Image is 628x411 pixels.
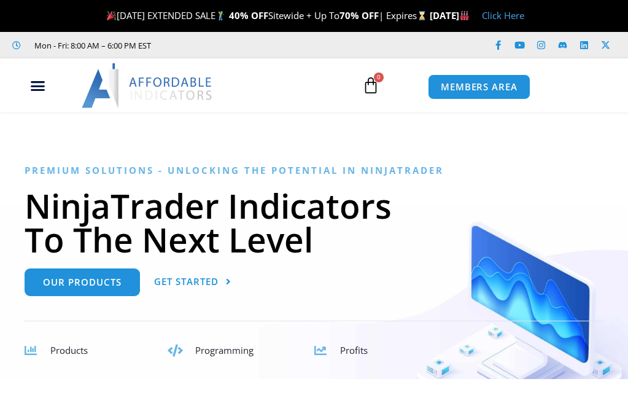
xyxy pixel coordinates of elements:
[25,165,603,176] h6: Premium Solutions - Unlocking the Potential in NinjaTrader
[154,268,231,296] a: Get Started
[104,9,429,22] span: [DATE] EXTENDED SALE Sitewide + Up To | Expires
[31,38,151,53] span: Mon - Fri: 8:00 AM – 6:00 PM EST
[229,9,268,22] strong: 40% OFF
[482,9,524,22] a: Click Here
[7,74,69,98] div: Menu Toggle
[344,68,398,103] a: 0
[25,268,140,296] a: Our Products
[430,9,470,22] strong: [DATE]
[160,39,344,52] iframe: Customer reviews powered by Trustpilot
[460,11,469,20] img: 🏭
[82,63,214,108] img: LogoAI | Affordable Indicators – NinjaTrader
[428,74,530,100] a: MEMBERS AREA
[154,277,219,286] span: Get Started
[50,344,88,356] span: Products
[417,11,427,20] img: ⌛
[43,278,122,287] span: Our Products
[107,11,116,20] img: 🎉
[25,189,603,256] h1: NinjaTrader Indicators To The Next Level
[216,11,225,20] img: 🏌️‍♂️
[441,82,518,92] span: MEMBERS AREA
[339,9,379,22] strong: 70% OFF
[374,72,384,82] span: 0
[195,344,254,356] span: Programming
[340,344,368,356] span: Profits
